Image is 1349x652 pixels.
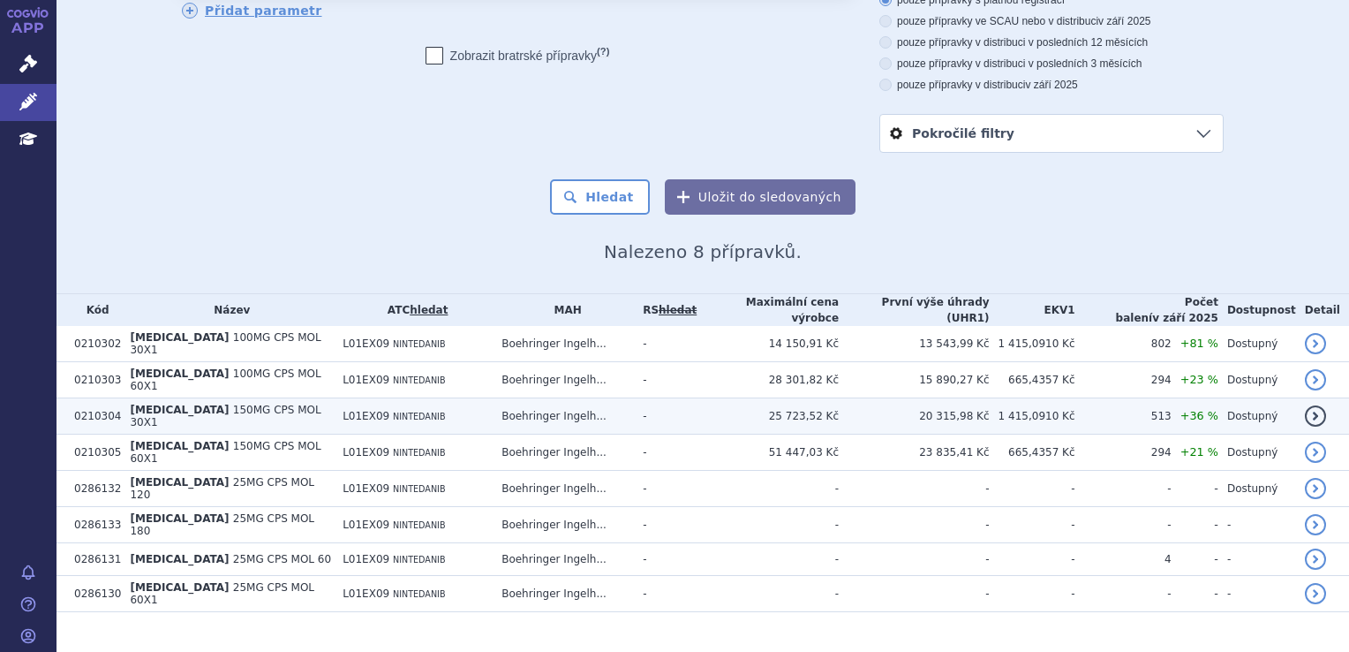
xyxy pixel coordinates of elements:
td: - [1172,471,1218,507]
span: L01EX09 [343,337,389,350]
td: Boehringer Ingelh... [493,543,634,576]
span: L01EX09 [343,446,389,459]
td: 25 723,52 Kč [697,398,839,435]
span: L01EX09 [343,588,389,600]
span: L01EX09 [343,553,389,565]
label: pouze přípravky ve SCAU nebo v distribuci [879,14,1224,28]
span: 100MG CPS MOL 30X1 [130,331,320,356]
td: 20 315,98 Kč [839,398,990,435]
a: detail [1305,549,1326,570]
span: [MEDICAL_DATA] [130,553,229,565]
span: [MEDICAL_DATA] [130,440,229,452]
td: - [1075,471,1172,507]
abbr: (?) [597,46,609,57]
label: pouze přípravky v distribuci v posledních 12 měsících [879,35,1224,49]
span: 150MG CPS MOL 60X1 [130,440,320,465]
th: Počet balení [1075,294,1218,326]
td: 665,4357 Kč [990,435,1075,471]
td: - [990,576,1075,612]
td: - [634,507,697,543]
span: [MEDICAL_DATA] [130,581,229,594]
span: v září 2025 [1098,15,1150,27]
a: detail [1305,442,1326,463]
th: Název [121,294,334,326]
td: Boehringer Ingelh... [493,326,634,362]
span: NINTEDANIB [393,484,445,494]
td: Boehringer Ingelh... [493,435,634,471]
td: 665,4357 Kč [990,362,1075,398]
td: - [634,576,697,612]
td: 1 415,0910 Kč [990,398,1075,435]
td: 0286131 [65,543,121,576]
td: - [697,471,839,507]
span: [MEDICAL_DATA] [130,476,229,489]
span: Nalezeno 8 přípravků. [604,241,802,262]
a: detail [1305,406,1326,427]
button: Uložit do sledovaných [665,179,855,215]
span: +81 % [1180,337,1218,350]
td: - [634,471,697,507]
a: Pokročilé filtry [880,115,1223,152]
td: - [634,398,697,435]
a: detail [1305,478,1326,499]
td: 14 150,91 Kč [697,326,839,362]
th: ATC [334,294,493,326]
th: Kód [65,294,121,326]
span: NINTEDANIB [393,448,445,458]
td: Dostupný [1218,471,1296,507]
td: 28 301,82 Kč [697,362,839,398]
td: - [990,507,1075,543]
td: 513 [1075,398,1172,435]
td: - [1218,507,1296,543]
span: NINTEDANIB [393,339,445,349]
td: - [697,576,839,612]
th: Maximální cena výrobce [697,294,839,326]
td: - [1075,507,1172,543]
a: vyhledávání neobsahuje žádnou platnou referenční skupinu [659,304,697,316]
td: - [1172,543,1218,576]
td: - [1172,507,1218,543]
span: NINTEDANIB [393,589,445,599]
th: EKV1 [990,294,1075,326]
span: [MEDICAL_DATA] [130,512,229,525]
td: 15 890,27 Kč [839,362,990,398]
span: v září 2025 [1025,79,1077,91]
td: - [990,543,1075,576]
td: Boehringer Ingelh... [493,362,634,398]
span: v září 2025 [1152,312,1218,324]
td: - [697,507,839,543]
th: MAH [493,294,634,326]
td: 1 415,0910 Kč [990,326,1075,362]
span: 25MG CPS MOL 120 [130,476,314,501]
td: 13 543,99 Kč [839,326,990,362]
span: L01EX09 [343,482,389,495]
td: 0210303 [65,362,121,398]
span: [MEDICAL_DATA] [130,331,229,344]
td: 294 [1075,435,1172,471]
span: NINTEDANIB [393,375,445,385]
th: První výše úhrady (UHR1) [839,294,990,326]
td: Dostupný [1218,326,1296,362]
td: - [634,326,697,362]
td: 0210304 [65,398,121,435]
td: - [634,362,697,398]
label: pouze přípravky v distribuci [879,78,1224,92]
td: 4 [1075,543,1172,576]
td: 0286132 [65,471,121,507]
span: 100MG CPS MOL 60X1 [130,368,320,392]
a: hledat [410,304,448,316]
td: Boehringer Ingelh... [493,507,634,543]
label: pouze přípravky v distribuci v posledních 3 měsících [879,57,1224,71]
td: - [839,576,990,612]
span: 150MG CPS MOL 30X1 [130,404,320,428]
span: L01EX09 [343,374,389,386]
span: NINTEDANIB [393,555,445,565]
span: [MEDICAL_DATA] [130,368,229,380]
td: - [990,471,1075,507]
td: - [697,543,839,576]
td: - [634,435,697,471]
button: Hledat [550,179,650,215]
td: 294 [1075,362,1172,398]
label: Zobrazit bratrské přípravky [426,47,610,64]
td: 802 [1075,326,1172,362]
